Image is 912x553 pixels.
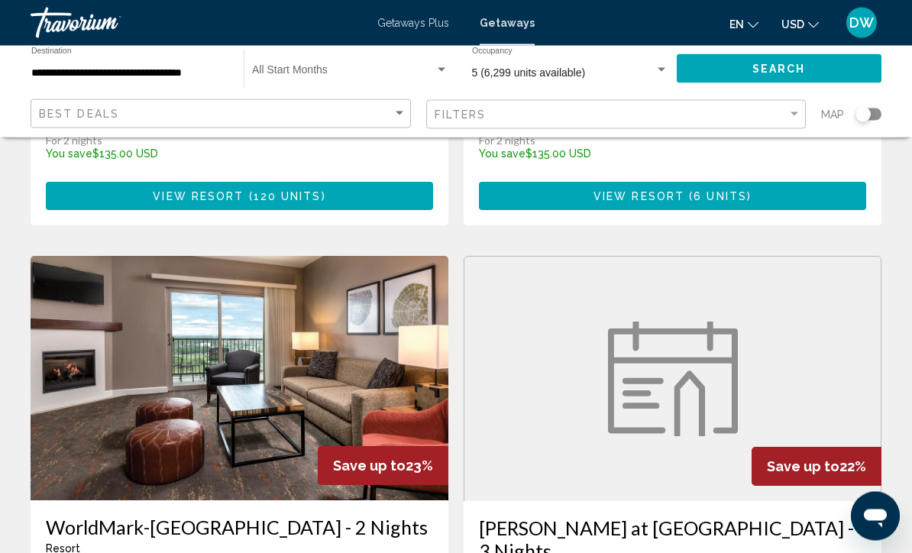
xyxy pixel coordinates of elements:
[729,13,758,35] button: Change language
[472,66,586,79] span: 5 (6,299 units available)
[752,63,806,76] span: Search
[593,191,684,203] span: View Resort
[480,17,535,29] a: Getaways
[46,516,433,539] a: WorldMark-[GEOGRAPHIC_DATA] - 2 Nights
[729,18,744,31] span: en
[333,458,406,474] span: Save up to
[46,183,433,211] button: View Resort(120 units)
[781,18,804,31] span: USD
[31,257,448,501] img: DF55I01X.jpg
[31,8,362,38] a: Travorium
[46,148,325,160] p: $135.00 USD
[694,191,747,203] span: 6 units
[254,191,322,203] span: 120 units
[244,191,325,203] span: ( )
[479,148,758,160] p: $135.00 USD
[684,191,752,203] span: ( )
[608,322,738,437] img: week.svg
[821,104,844,125] span: Map
[426,99,807,131] button: Filter
[318,447,448,486] div: 23%
[767,459,839,475] span: Save up to
[479,183,866,211] button: View Resort(6 units)
[377,17,449,29] a: Getaways Plus
[153,191,244,203] span: View Resort
[479,134,758,148] p: For 2 nights
[752,448,881,487] div: 22%
[46,148,92,160] span: You save
[46,134,325,148] p: For 2 nights
[435,108,487,121] span: Filters
[842,7,881,39] button: User Menu
[39,108,406,121] mat-select: Sort by
[479,148,526,160] span: You save
[39,108,119,120] span: Best Deals
[851,492,900,541] iframe: Button to launch messaging window
[849,15,874,31] span: DW
[781,13,819,35] button: Change currency
[677,54,882,82] button: Search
